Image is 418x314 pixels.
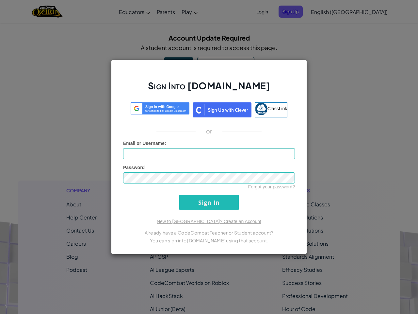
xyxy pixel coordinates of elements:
label: : [123,140,166,147]
p: or [206,127,212,135]
p: Already have a CodeCombat Teacher or Student account? [123,229,295,236]
h2: Sign Into [DOMAIN_NAME] [123,79,295,98]
input: Sign In [179,195,239,210]
a: New to [GEOGRAPHIC_DATA]? Create an Account [157,219,261,224]
span: Email or Username [123,141,165,146]
span: ClassLink [267,106,287,111]
span: Password [123,165,145,170]
p: You can sign into [DOMAIN_NAME] using that account. [123,236,295,244]
img: log-in-google-sso.svg [131,102,189,114]
img: classlink-logo-small.png [255,103,267,115]
a: Forgot your password? [248,184,295,189]
img: clever_sso_button@2x.png [193,102,251,117]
